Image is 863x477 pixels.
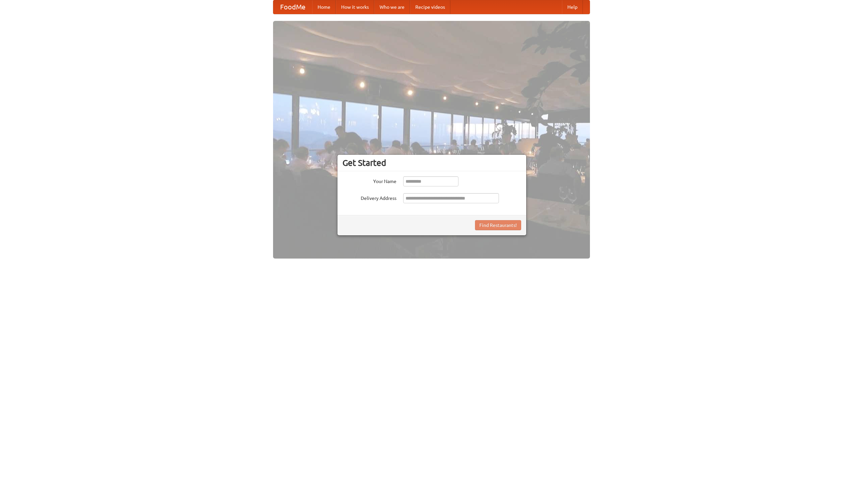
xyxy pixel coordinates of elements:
a: How it works [336,0,374,14]
a: FoodMe [273,0,312,14]
a: Home [312,0,336,14]
a: Who we are [374,0,410,14]
label: Delivery Address [343,193,396,202]
button: Find Restaurants! [475,220,521,230]
a: Help [562,0,583,14]
label: Your Name [343,176,396,185]
h3: Get Started [343,158,521,168]
a: Recipe videos [410,0,450,14]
